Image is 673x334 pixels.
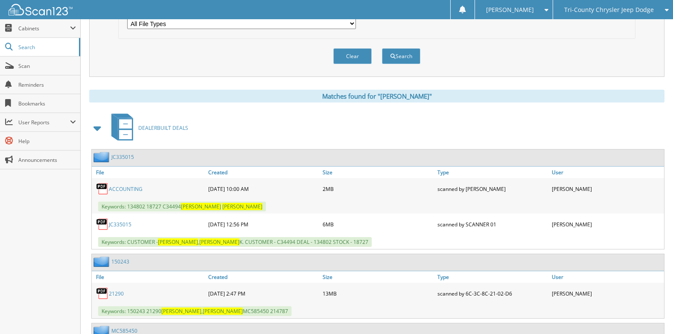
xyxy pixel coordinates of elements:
[18,138,76,145] span: Help
[111,258,129,265] a: 150243
[206,180,320,197] div: [DATE] 10:00 AM
[435,216,550,233] div: scanned by SCANNER 01
[435,167,550,178] a: Type
[109,221,131,228] a: JC335015
[92,167,206,178] a: File
[98,306,291,316] span: Keywords: 150243 21290 , MC585450 214787
[158,238,198,246] span: [PERSON_NAME]
[18,81,76,88] span: Reminders
[92,271,206,283] a: File
[106,111,188,145] a: DEALERBUILT DEALS
[206,285,320,302] div: [DATE] 2:47 PM
[320,285,435,302] div: 13MB
[18,62,76,70] span: Scan
[18,25,70,32] span: Cabinets
[435,180,550,197] div: scanned by [PERSON_NAME]
[18,119,70,126] span: User Reports
[89,90,664,103] div: Matches found for "[PERSON_NAME]"
[435,285,550,302] div: scanned by 6C-3C-8C-21-02-D6
[9,4,73,15] img: scan123-logo-white.svg
[435,271,550,283] a: Type
[222,203,262,210] span: [PERSON_NAME]
[18,100,76,107] span: Bookmarks
[486,7,534,12] span: [PERSON_NAME]
[320,271,435,283] a: Size
[206,216,320,233] div: [DATE] 12:56 PM
[93,152,111,162] img: folder2.png
[96,182,109,195] img: PDF.png
[181,203,221,210] span: [PERSON_NAME]
[630,293,673,334] iframe: Chat Widget
[98,237,372,247] span: Keywords: CUSTOMER - , K. CUSTOMER - C34494 DEAL - 134802 STOCK - 18727
[18,156,76,164] span: Announcements
[109,290,124,297] a: 21290
[138,124,188,132] span: DEALERBUILT DEALS
[206,271,320,283] a: Created
[550,216,664,233] div: [PERSON_NAME]
[96,218,109,231] img: PDF.png
[161,308,201,315] span: [PERSON_NAME]
[93,256,111,267] img: folder2.png
[382,48,420,64] button: Search
[320,180,435,197] div: 2MB
[199,238,239,246] span: [PERSON_NAME]
[320,216,435,233] div: 6MB
[111,153,134,161] a: JC335015
[206,167,320,178] a: Created
[109,185,143,193] a: ACCOUNTING
[320,167,435,178] a: Size
[550,167,664,178] a: User
[18,44,75,51] span: Search
[96,287,109,300] img: PDF.png
[550,285,664,302] div: [PERSON_NAME]
[98,202,266,211] span: Keywords: 134802 18727 C34494
[333,48,372,64] button: Clear
[550,271,664,283] a: User
[550,180,664,197] div: [PERSON_NAME]
[564,7,654,12] span: Tri-County Chrysler Jeep Dodge
[203,308,243,315] span: [PERSON_NAME]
